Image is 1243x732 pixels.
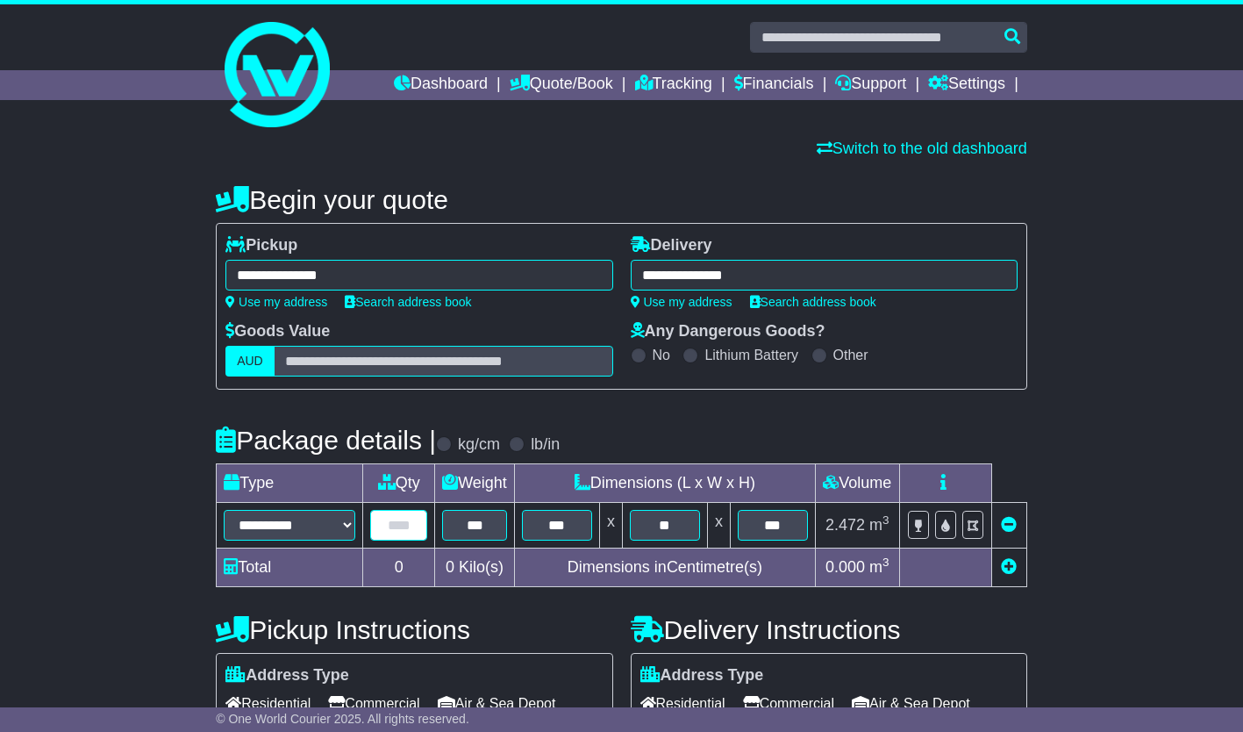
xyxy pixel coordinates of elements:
a: Search address book [750,295,876,309]
a: Financials [734,70,814,100]
span: 2.472 [825,516,865,534]
sup: 3 [882,513,889,527]
h4: Delivery Instructions [631,615,1027,644]
label: Goods Value [225,322,330,341]
span: © One World Courier 2025. All rights reserved. [216,712,469,726]
span: Residential [225,690,311,717]
span: m [869,516,889,534]
h4: Begin your quote [216,185,1027,214]
span: 0 [446,558,454,576]
td: x [599,503,622,549]
span: Air & Sea Depot [438,690,556,717]
h4: Pickup Instructions [216,615,612,644]
td: Weight [435,464,515,503]
span: Residential [640,690,725,717]
label: lb/in [531,435,560,455]
label: Delivery [631,236,712,255]
a: Search address book [345,295,471,309]
label: Address Type [640,666,764,685]
td: Kilo(s) [435,549,515,587]
a: Settings [928,70,1005,100]
td: Qty [363,464,435,503]
label: Lithium Battery [704,347,798,363]
span: m [869,558,889,576]
td: Type [217,464,363,503]
td: Dimensions in Centimetre(s) [514,549,815,587]
td: Total [217,549,363,587]
sup: 3 [882,556,889,569]
a: Support [835,70,906,100]
h4: Package details | [216,426,436,455]
span: Commercial [743,690,834,717]
label: AUD [225,346,275,377]
span: Air & Sea Depot [852,690,970,717]
td: 0 [363,549,435,587]
label: kg/cm [458,435,500,455]
label: No [653,347,670,363]
label: Pickup [225,236,297,255]
a: Quote/Book [510,70,613,100]
a: Dashboard [394,70,488,100]
span: Commercial [328,690,419,717]
td: x [707,503,730,549]
a: Tracking [635,70,712,100]
label: Any Dangerous Goods? [631,322,825,341]
td: Volume [815,464,899,503]
a: Add new item [1001,558,1017,576]
label: Other [833,347,868,363]
td: Dimensions (L x W x H) [514,464,815,503]
a: Switch to the old dashboard [817,140,1027,157]
a: Use my address [631,295,732,309]
label: Address Type [225,666,349,685]
a: Remove this item [1001,516,1017,534]
a: Use my address [225,295,327,309]
span: 0.000 [825,558,865,576]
